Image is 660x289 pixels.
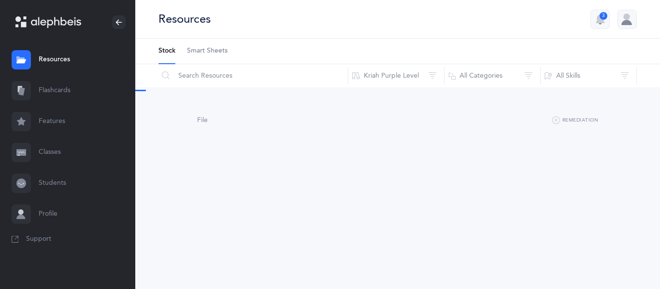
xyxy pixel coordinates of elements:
[26,234,51,244] span: Support
[348,64,445,87] button: Kriah Purple Level
[158,64,348,87] input: Search Resources
[540,64,637,87] button: All Skills
[158,11,211,27] div: Resources
[590,10,610,29] button: 3
[187,46,228,56] span: Smart Sheets
[197,116,208,124] span: File
[444,64,541,87] button: All Categories
[552,115,598,126] button: Remediation
[600,12,607,20] div: 3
